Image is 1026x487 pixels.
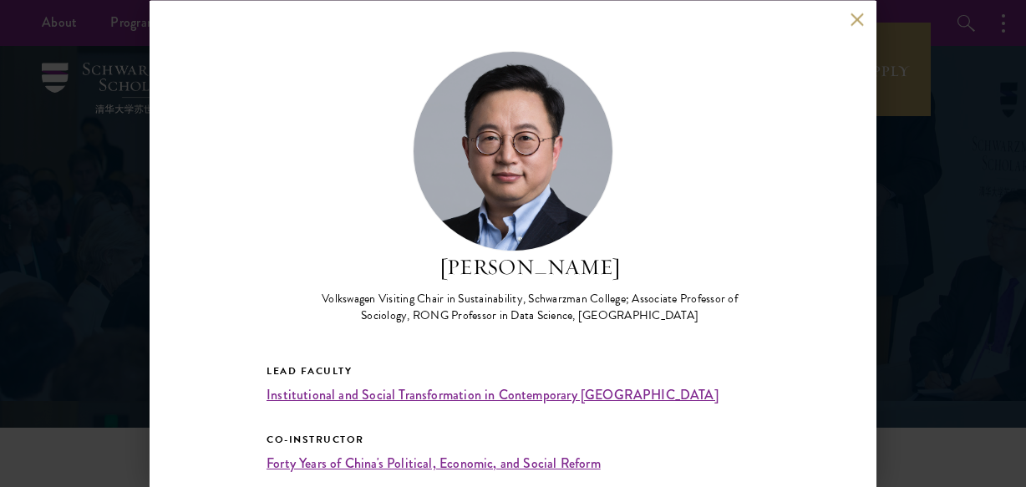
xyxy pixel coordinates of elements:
a: Institutional and Social Transformation in Contemporary [GEOGRAPHIC_DATA] [267,385,719,404]
div: Volkswagen Visiting Chair in Sustainability, Schwarzman College; Associate Professor of Sociology... [300,291,759,324]
h5: Lead Faculty [267,362,759,380]
h5: Co-Instructor [267,430,759,449]
img: Zheng Lu [413,50,613,251]
h2: [PERSON_NAME] [300,251,759,282]
a: Forty Years of China's Political, Economic, and Social Reform [267,454,601,473]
